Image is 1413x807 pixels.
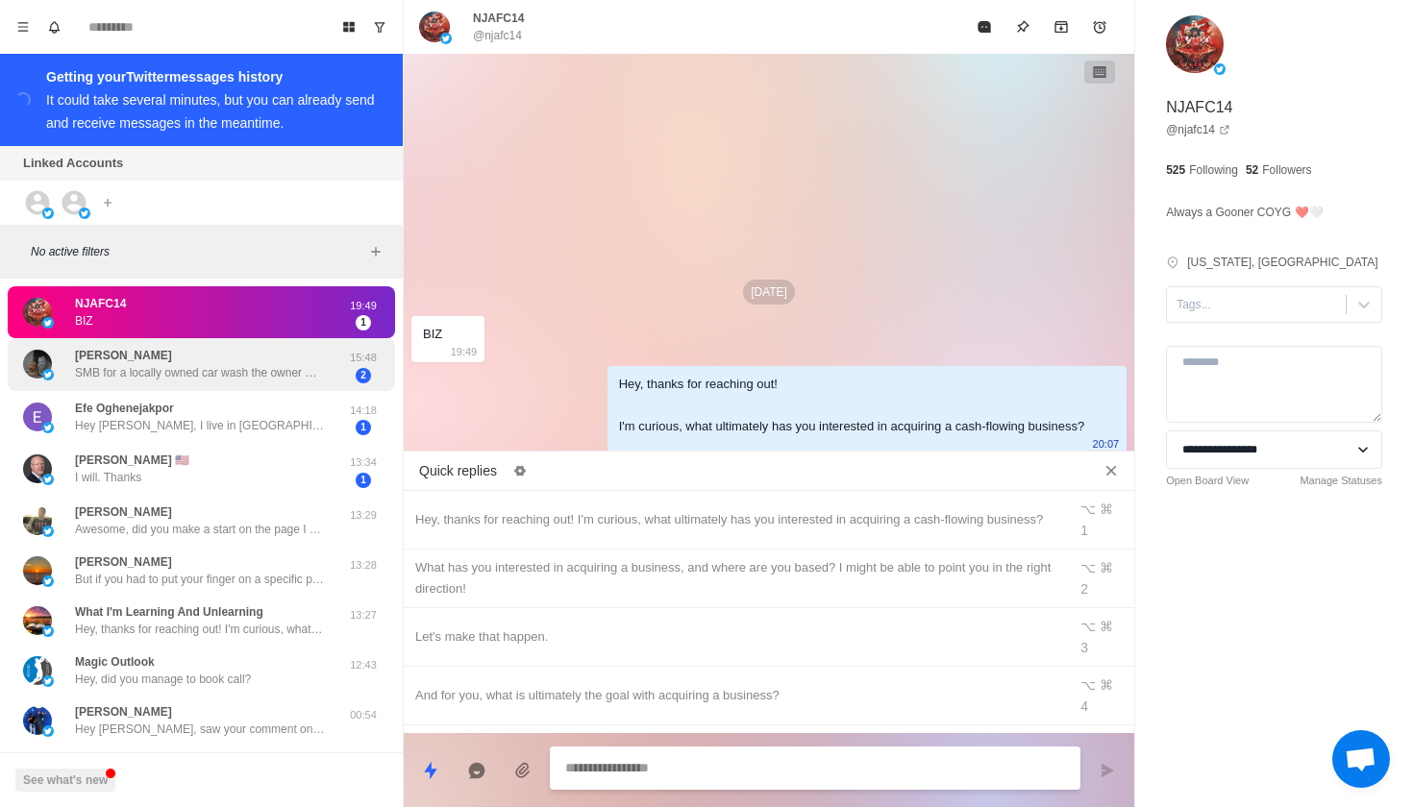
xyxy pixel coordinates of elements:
img: picture [1166,15,1224,73]
div: And for you, what is ultimately the goal with acquiring a business? [415,685,1055,706]
button: Menu [8,12,38,42]
img: picture [23,656,52,685]
span: 1 [356,420,371,435]
p: No active filters [31,243,364,260]
div: ⌥ ⌘ 3 [1080,616,1123,658]
div: It could take several minutes, but you can already send and receive messages in the meantime. [46,92,375,131]
img: picture [42,474,54,485]
span: 1 [356,315,371,330]
img: picture [23,606,52,635]
button: Add filters [364,240,387,263]
button: Add reminder [1080,8,1119,46]
img: picture [42,369,54,380]
p: NJAFC14 [1166,96,1232,119]
img: picture [23,403,52,431]
p: [PERSON_NAME] [75,703,172,721]
p: 13:27 [339,607,387,624]
img: picture [23,298,52,327]
img: picture [42,208,54,219]
p: Hey [PERSON_NAME], I live in [GEOGRAPHIC_DATA], [GEOGRAPHIC_DATA], [GEOGRAPHIC_DATA]. My goal for... [75,417,325,434]
p: Hey [PERSON_NAME], saw your comment on BowtieBrokes thread about the Kratom rehab facilities. I h... [75,721,325,738]
div: ⌥ ⌘ 2 [1080,557,1123,599]
p: [US_STATE], [GEOGRAPHIC_DATA] [1187,254,1377,271]
p: What I'm Learning And Unlearning [75,603,263,621]
button: Notifications [38,12,69,42]
button: Reply with AI [458,751,496,790]
img: picture [79,208,90,219]
a: Manage Statuses [1300,473,1382,489]
img: picture [23,556,52,585]
p: Quick replies [419,461,497,481]
p: Hey, did you manage to book call? [75,671,251,688]
p: 52 [1246,161,1258,179]
p: 13:34 [339,454,387,471]
p: NJAFC14 [473,10,524,27]
span: 2 [356,368,371,383]
div: What has you interested in acquiring a business, and where are you based? I might be able to poin... [415,557,1055,599]
p: SMB for a locally owned car wash the owner wants out of. [75,364,325,381]
p: Magic Outlook [75,653,155,671]
button: See what's new [15,769,115,792]
p: I will. Thanks [75,469,141,486]
p: Followers [1262,161,1311,179]
span: 1 [356,473,371,488]
img: picture [23,454,52,483]
img: picture [42,526,54,537]
button: Edit quick replies [505,455,535,486]
img: picture [1214,63,1226,75]
p: 00:54 [339,707,387,723]
button: Mark as read [965,8,1004,46]
button: Add media [504,751,542,790]
img: picture [42,317,54,329]
img: picture [23,506,52,535]
p: NJAFC14 [75,295,126,312]
img: picture [23,706,52,735]
img: picture [42,675,54,687]
button: Archive [1042,8,1080,46]
div: ⌥ ⌘ 4 [1080,674,1123,717]
img: picture [42,422,54,433]
a: @njafc14 [1166,121,1230,138]
button: Pin [1004,8,1042,46]
img: picture [419,12,450,42]
p: 12:43 [339,657,387,673]
p: [PERSON_NAME] [75,503,172,521]
a: Open chat [1332,730,1390,788]
div: Hey, thanks for reaching out! I'm curious, what ultimately has you interested in acquiring a cash... [619,374,1084,437]
img: picture [42,725,54,737]
button: Quick replies [411,751,450,790]
p: [PERSON_NAME] [75,347,172,364]
button: Add account [96,191,119,214]
img: picture [42,625,54,637]
p: Awesome, did you make a start on the page I sent you? [75,521,325,538]
p: 525 [1166,161,1185,179]
p: 19:49 [339,298,387,314]
p: Efe Oghenejakpor [75,400,174,417]
div: Getting your Twitter messages history [46,65,380,88]
p: 20:07 [1093,433,1120,454]
p: 14:18 [339,403,387,419]
img: picture [23,350,52,379]
button: Close quick replies [1096,455,1127,486]
p: [DATE] [743,280,795,305]
p: Hey, thanks for reaching out! I'm curious, what ultimately has you interested in acquiring a cash... [75,621,325,638]
p: Linked Accounts [23,154,123,173]
div: ⌥ ⌘ 1 [1080,499,1123,541]
p: Always a Gooner COYG ❤️🤍 [1166,202,1323,223]
p: [PERSON_NAME] [75,553,172,571]
p: But if you had to put your finger on a specific part of the process that’s holding you back from ... [75,571,325,588]
p: 15:48 [339,350,387,366]
button: Show unread conversations [364,12,395,42]
p: 19:49 [451,341,478,362]
button: Send message [1088,751,1127,790]
div: Hey, thanks for reaching out! I'm curious, what ultimately has you interested in acquiring a cash... [415,509,1055,530]
p: [PERSON_NAME] 🇺🇸 [75,452,189,469]
p: 13:28 [339,557,387,574]
img: picture [440,33,452,44]
p: Following [1189,161,1238,179]
div: BIZ [423,324,442,345]
a: Open Board View [1166,473,1249,489]
div: Let's make that happen. [415,626,1055,648]
p: 13:29 [339,507,387,524]
img: picture [42,575,54,587]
